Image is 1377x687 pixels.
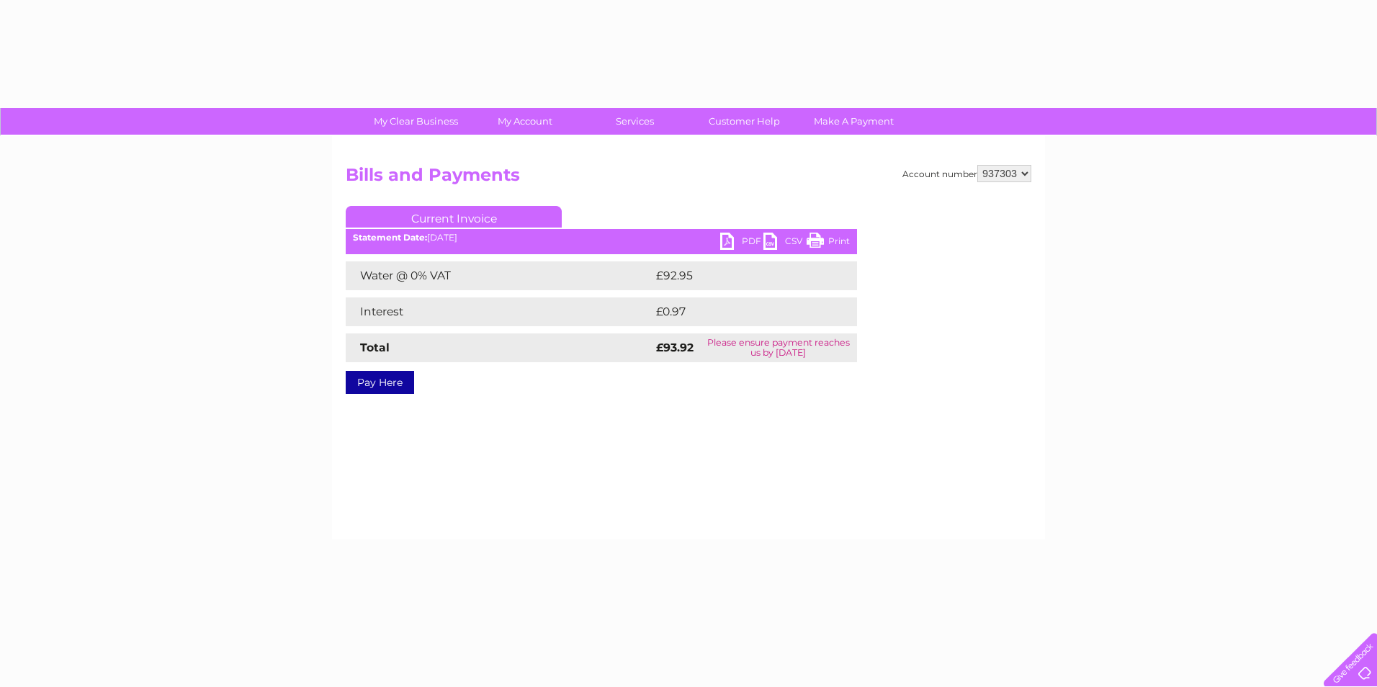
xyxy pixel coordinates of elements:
div: Account number [902,165,1031,182]
a: PDF [720,233,763,253]
b: Statement Date: [353,232,427,243]
h2: Bills and Payments [346,165,1031,192]
a: Customer Help [685,108,804,135]
div: [DATE] [346,233,857,243]
td: £0.97 [652,297,823,326]
td: Water @ 0% VAT [346,261,652,290]
a: Make A Payment [794,108,913,135]
td: Interest [346,297,652,326]
a: Current Invoice [346,206,562,228]
td: Please ensure payment reaches us by [DATE] [699,333,857,362]
strong: £93.92 [656,341,694,354]
a: Pay Here [346,371,414,394]
a: CSV [763,233,807,253]
a: Services [575,108,694,135]
a: Print [807,233,850,253]
td: £92.95 [652,261,828,290]
a: My Account [466,108,585,135]
strong: Total [360,341,390,354]
a: My Clear Business [356,108,475,135]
